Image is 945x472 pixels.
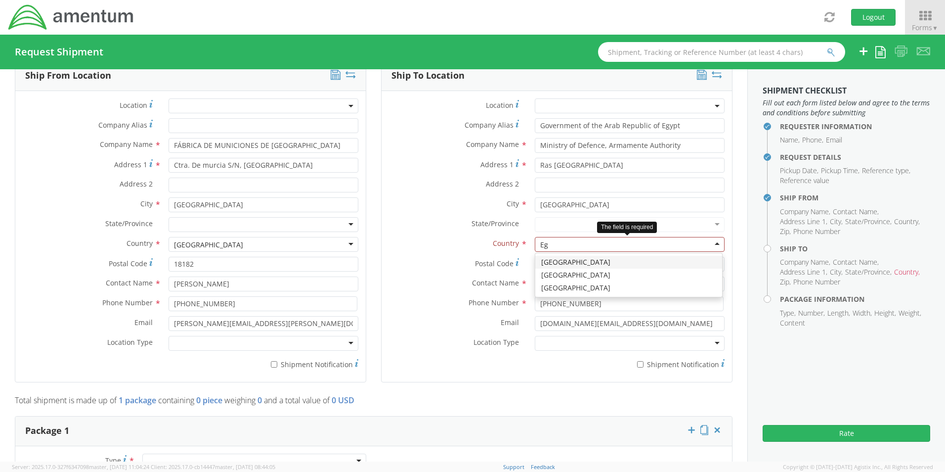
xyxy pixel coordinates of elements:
[535,358,725,370] label: Shipment Notification
[89,463,149,471] span: master, [DATE] 11:04:24
[780,295,930,303] h4: Package Information
[780,123,930,130] h4: Requester Information
[98,120,147,130] span: Company Alias
[465,120,514,130] span: Company Alias
[535,282,722,294] div: [GEOGRAPHIC_DATA]
[106,278,153,287] span: Contact Name
[120,179,153,189] span: Address 2
[196,395,222,406] span: 0 piece
[486,100,514,110] span: Location
[826,135,842,145] li: Email
[598,42,845,62] input: Shipment, Tracking or Reference Number (at least 4 chars)
[637,361,644,368] input: Shipment Notification
[833,257,879,267] li: Contact Name
[486,179,519,189] span: Address 2
[827,308,850,318] li: Length
[493,238,519,248] span: Country
[531,463,555,471] a: Feedback
[114,160,147,169] span: Address 1
[780,277,791,287] li: Zip
[102,298,153,307] span: Phone Number
[802,135,823,145] li: Phone
[851,9,896,26] button: Logout
[25,426,69,436] h3: Package 1
[780,176,829,186] li: Reference value
[845,217,892,227] li: State/Province
[874,308,896,318] li: Height
[503,463,524,471] a: Support
[174,240,243,250] div: [GEOGRAPHIC_DATA]
[140,199,153,208] span: City
[763,87,930,95] h3: Shipment Checklist
[15,47,103,57] h4: Request Shipment
[105,456,121,465] span: Type
[134,318,153,327] span: Email
[120,100,147,110] span: Location
[830,217,843,227] li: City
[783,463,933,471] span: Copyright © [DATE]-[DATE] Agistix Inc., All Rights Reserved
[258,395,262,406] span: 0
[763,425,930,442] button: Rate
[894,267,920,277] li: Country
[119,395,156,406] span: 1 package
[830,267,843,277] li: City
[763,98,930,118] span: Fill out each form listed below and agree to the terms and conditions before submitting
[507,199,519,208] span: City
[391,71,465,81] h3: Ship To Location
[780,217,827,227] li: Address Line 1
[501,318,519,327] span: Email
[793,227,840,236] li: Phone Number
[780,308,796,318] li: Type
[25,71,111,81] h3: Ship From Location
[169,358,358,370] label: Shipment Notification
[100,140,153,149] span: Company Name
[7,3,135,31] img: dyn-intl-logo-049831509241104b2a82.png
[894,217,920,227] li: Country
[780,135,800,145] li: Name
[821,166,859,176] li: Pickup Time
[798,308,825,318] li: Number
[780,227,791,236] li: Zip
[780,267,827,277] li: Address Line 1
[780,207,830,217] li: Company Name
[15,395,732,411] p: Total shipment is made up of containing weighing and a total value of
[833,207,879,217] li: Contact Name
[535,256,722,269] div: [GEOGRAPHIC_DATA]
[105,219,153,228] span: State/Province
[780,166,818,176] li: Pickup Date
[127,238,153,248] span: Country
[780,194,930,201] h4: Ship From
[793,277,840,287] li: Phone Number
[466,140,519,149] span: Company Name
[332,395,354,406] span: 0 USD
[845,267,892,277] li: State/Province
[862,166,910,176] li: Reference type
[899,308,921,318] li: Weight
[780,153,930,161] h4: Request Details
[151,463,275,471] span: Client: 2025.17.0-cb14447
[853,308,872,318] li: Width
[780,257,830,267] li: Company Name
[109,259,147,268] span: Postal Code
[472,219,519,228] span: State/Province
[473,337,519,347] span: Location Type
[780,318,805,328] li: Content
[472,278,519,287] span: Contact Name
[480,160,514,169] span: Address 1
[597,222,657,233] div: The field is required
[469,298,519,307] span: Phone Number
[780,245,930,252] h4: Ship To
[932,24,938,32] span: ▼
[12,463,149,471] span: Server: 2025.17.0-327f6347098
[107,337,153,347] span: Location Type
[912,23,938,32] span: Forms
[535,269,722,282] div: [GEOGRAPHIC_DATA]
[271,361,277,368] input: Shipment Notification
[215,463,275,471] span: master, [DATE] 08:44:05
[475,259,514,268] span: Postal Code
